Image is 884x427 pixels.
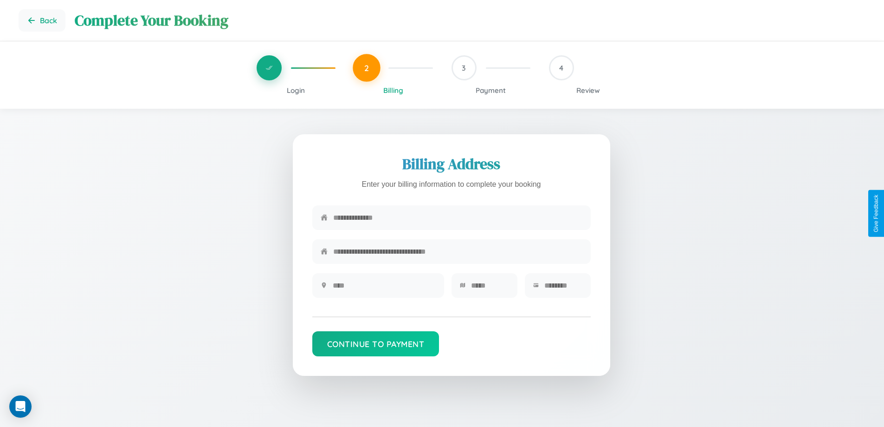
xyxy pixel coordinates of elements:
span: 4 [559,63,563,72]
div: Give Feedback [873,195,879,232]
span: 3 [462,63,466,72]
span: Billing [383,86,403,95]
span: Login [287,86,305,95]
span: 2 [364,63,369,73]
div: Open Intercom Messenger [9,395,32,418]
span: Review [576,86,600,95]
h2: Billing Address [312,154,591,174]
button: Go back [19,9,65,32]
span: Payment [476,86,506,95]
button: Continue to Payment [312,331,439,356]
h1: Complete Your Booking [75,10,865,31]
p: Enter your billing information to complete your booking [312,178,591,191]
